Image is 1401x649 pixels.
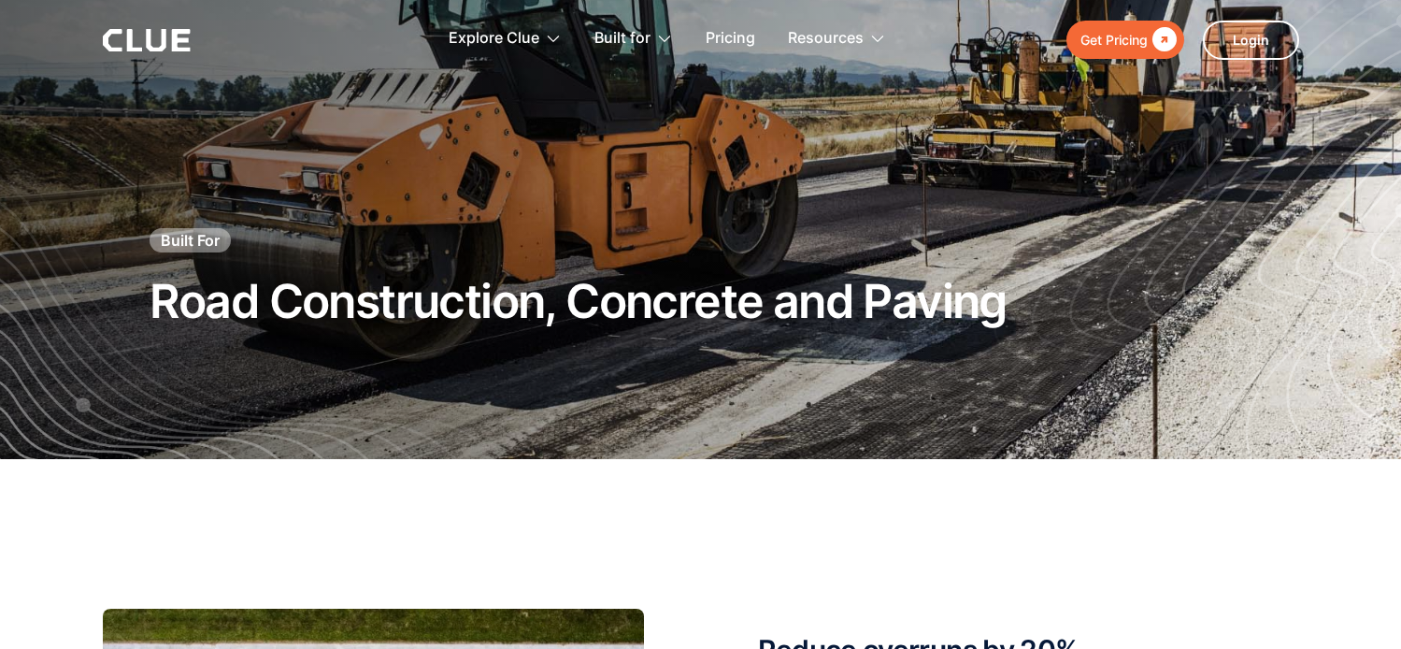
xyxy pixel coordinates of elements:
[150,276,1007,327] h1: Road Construction, Concrete and Paving
[449,9,539,68] div: Explore Clue
[1203,21,1299,60] a: Login
[706,9,755,68] a: Pricing
[161,230,220,251] div: Built For
[1080,28,1148,51] div: Get Pricing
[1066,21,1184,59] a: Get Pricing
[788,9,886,68] div: Resources
[788,9,864,68] div: Resources
[150,228,231,252] a: Built For
[594,9,650,68] div: Built for
[1148,28,1177,51] div: 
[594,9,673,68] div: Built for
[449,9,562,68] div: Explore Clue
